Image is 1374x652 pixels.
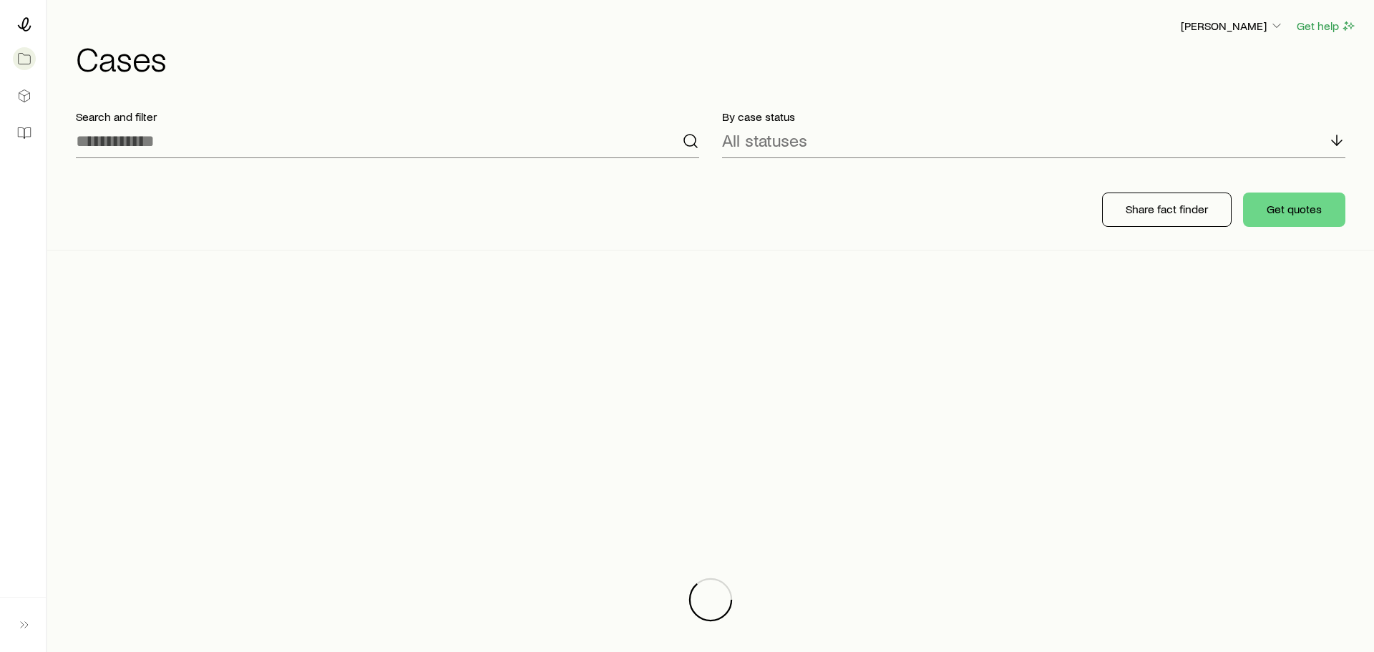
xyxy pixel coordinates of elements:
[1126,202,1208,216] p: Share fact finder
[722,130,807,150] p: All statuses
[1181,19,1284,33] p: [PERSON_NAME]
[1180,18,1285,35] button: [PERSON_NAME]
[76,110,699,124] p: Search and filter
[1243,193,1345,227] button: Get quotes
[1102,193,1232,227] button: Share fact finder
[722,110,1345,124] p: By case status
[1296,18,1357,34] button: Get help
[76,41,1357,75] h1: Cases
